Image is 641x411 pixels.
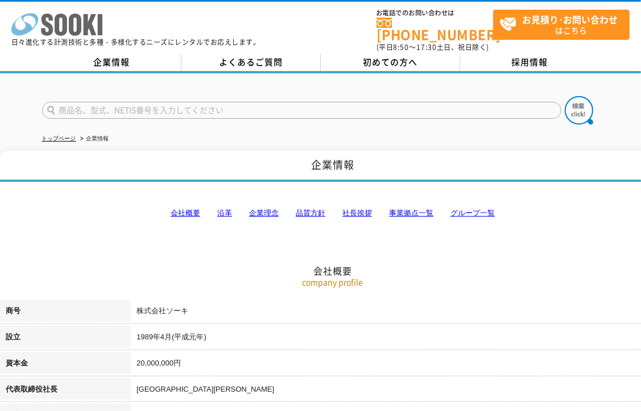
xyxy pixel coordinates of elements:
li: 企業情報 [78,133,109,145]
img: btn_search.png [565,96,593,124]
a: 事業拠点一覧 [389,209,433,217]
strong: お見積り･お問い合わせ [523,13,618,26]
a: 企業理念 [249,209,279,217]
a: 社長挨拶 [342,209,372,217]
a: 沿革 [217,209,232,217]
span: (平日 ～ 土日、祝日除く) [377,42,489,52]
a: 企業情報 [42,54,181,71]
span: お電話でのお問い合わせは [377,10,493,16]
span: 17:30 [416,42,437,52]
span: はこちら [499,10,629,39]
p: 日々進化する計測技術と多種・多様化するニーズにレンタルでお応えします。 [11,39,260,45]
a: 初めての方へ [321,54,460,71]
a: 品質方針 [296,209,325,217]
a: 採用情報 [460,54,599,71]
span: 初めての方へ [363,56,417,68]
a: [PHONE_NUMBER] [377,18,493,41]
a: お見積り･お問い合わせはこちら [493,10,630,40]
span: 8:50 [394,42,410,52]
a: トップページ [42,135,76,142]
a: グループ一覧 [450,209,495,217]
input: 商品名、型式、NETIS番号を入力してください [42,102,561,119]
a: よくあるご質問 [181,54,321,71]
a: 会社概要 [171,209,200,217]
